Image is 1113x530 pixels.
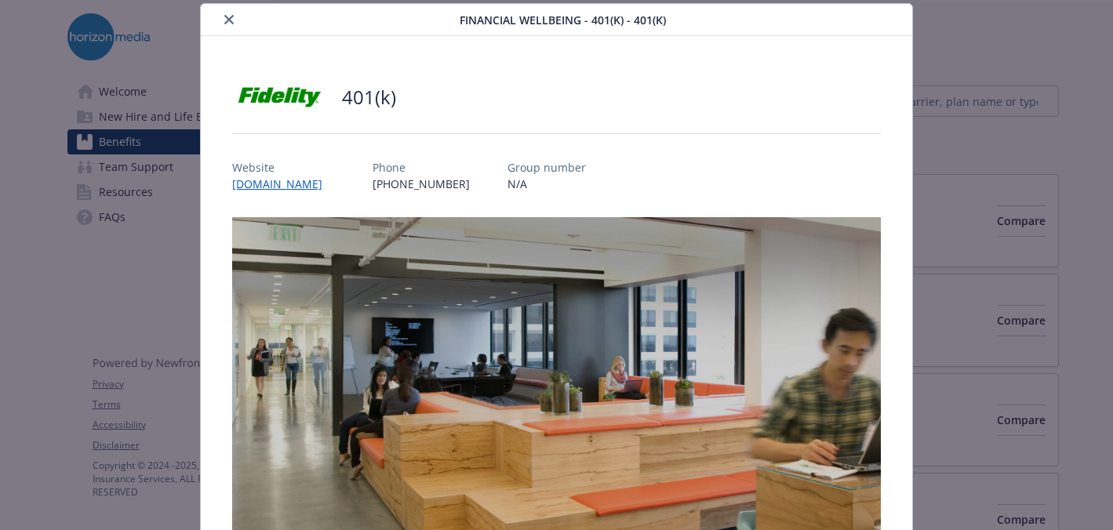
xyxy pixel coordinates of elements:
p: Website [232,159,335,176]
button: close [220,10,238,29]
p: N/A [507,176,586,192]
img: Fidelity Investments [232,74,326,121]
p: [PHONE_NUMBER] [373,176,470,192]
p: Group number [507,159,586,176]
span: Financial Wellbeing - 401(k) - 401(k) [460,12,666,28]
h2: 401(k) [342,84,396,111]
a: [DOMAIN_NAME] [232,176,335,191]
p: Phone [373,159,470,176]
